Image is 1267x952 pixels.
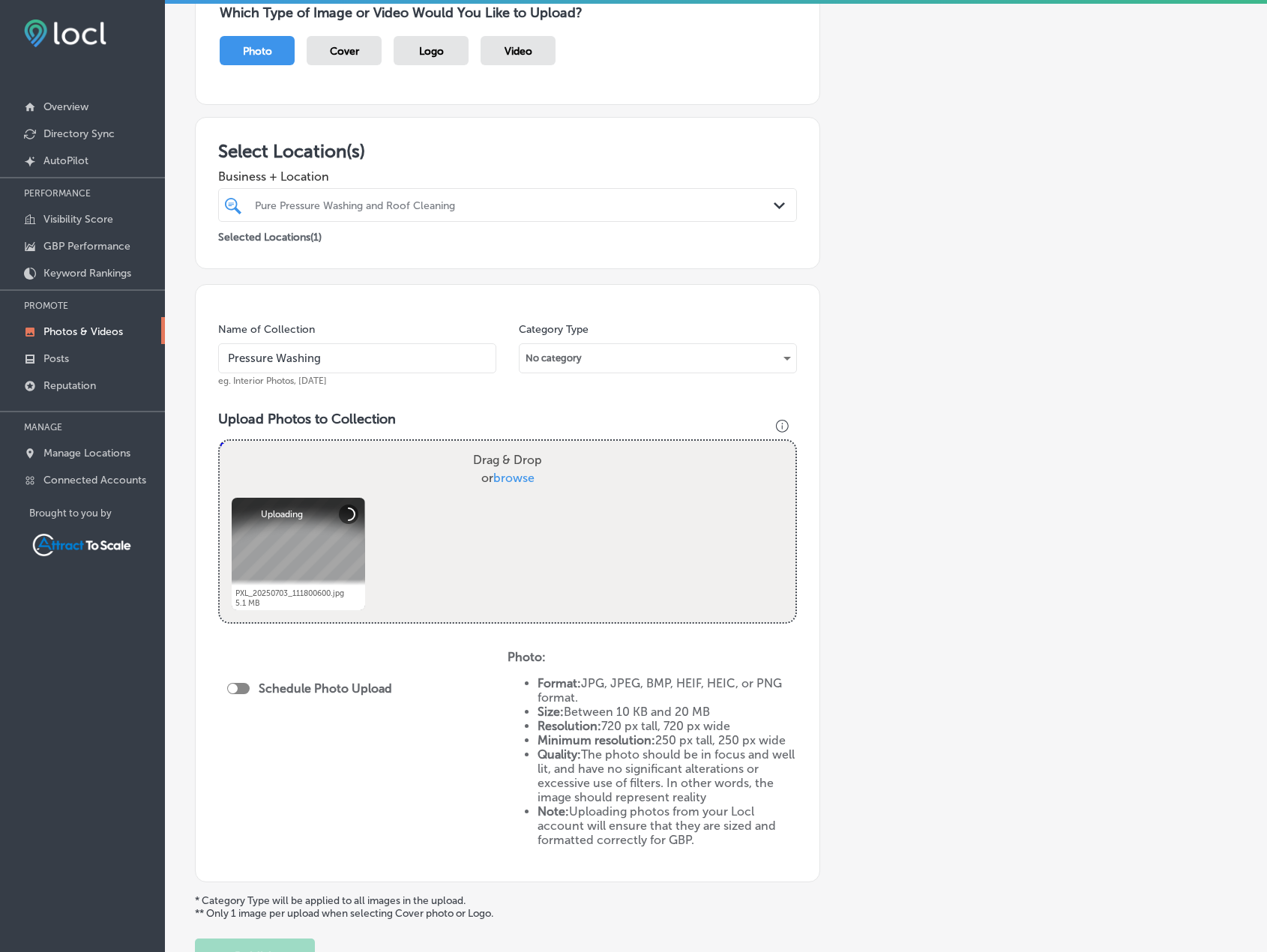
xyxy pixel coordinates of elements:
strong: Size: [538,705,564,719]
p: Visibility Score [43,213,113,226]
span: Logo [419,45,444,58]
img: fda3e92497d09a02dc62c9cd864e3231.png [24,19,106,47]
span: browse [493,471,535,485]
li: JPG, JPEG, BMP, HEIF, HEIC, or PNG format. [538,676,797,705]
label: Drag & Drop or [467,445,548,493]
div: No category [520,346,796,370]
p: Connected Accounts [43,474,146,486]
strong: Format: [538,676,581,690]
p: GBP Performance [43,240,130,253]
li: The photo should be in focus and well lit, and have no significant alterations or excessive use o... [538,747,797,804]
strong: Minimum resolution: [538,733,655,747]
p: Reputation [43,379,96,392]
p: Selected Locations ( 1 ) [218,225,322,244]
strong: Resolution: [538,719,601,733]
p: * Category Type will be applied to all images in the upload. ** Only 1 image per upload when sele... [195,894,1237,920]
h3: Upload Photos to Collection [218,411,797,427]
h3: Which Type of Image or Video Would You Like to Upload? [220,4,795,21]
span: Cover [330,45,359,58]
li: Uploading photos from your Locl account will ensure that they are sized and formatted correctly f... [538,804,797,847]
span: Photo [243,45,272,58]
p: AutoPilot [43,154,88,167]
label: Schedule Photo Upload [259,681,392,696]
p: Posts [43,352,69,365]
img: Attract To Scale [29,531,134,559]
strong: Photo: [508,650,546,664]
input: Title [218,343,496,373]
li: 250 px tall, 250 px wide [538,733,797,747]
h3: Select Location(s) [218,140,797,162]
span: Business + Location [218,169,797,184]
p: Overview [43,100,88,113]
div: Pure Pressure Washing and Roof Cleaning [255,199,775,211]
p: Brought to you by [29,507,165,519]
strong: Note: [538,804,569,819]
p: Keyword Rankings [43,267,131,280]
p: Photos & Videos [43,325,123,338]
li: Between 10 KB and 20 MB [538,705,797,719]
label: Name of Collection [218,323,315,336]
strong: Quality: [538,747,581,762]
p: Directory Sync [43,127,115,140]
span: Video [505,45,532,58]
span: eg. Interior Photos, [DATE] [218,376,327,386]
li: 720 px tall, 720 px wide [538,719,797,733]
p: Manage Locations [43,447,130,460]
label: Category Type [519,323,589,336]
